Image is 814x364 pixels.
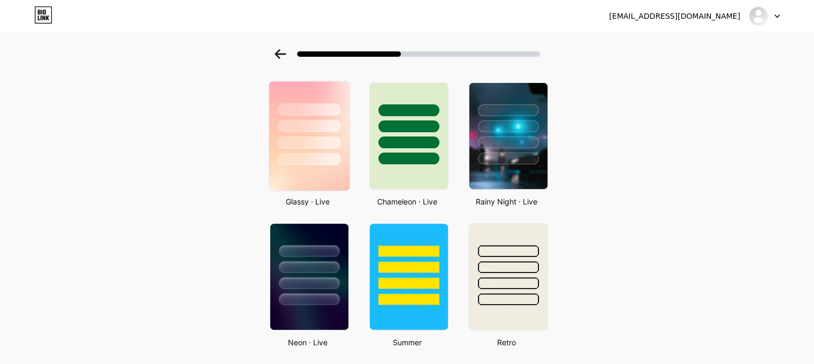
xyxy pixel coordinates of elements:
[366,337,448,348] div: Summer
[748,6,769,26] img: orthremindia
[366,196,448,207] div: Chameleon · Live
[609,11,740,22] div: [EMAIL_ADDRESS][DOMAIN_NAME]
[267,337,349,348] div: Neon · Live
[466,196,548,207] div: Rainy Night · Live
[267,196,349,207] div: Glassy · Live
[466,337,548,348] div: Retro
[269,81,349,191] img: glassmorphism.jpg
